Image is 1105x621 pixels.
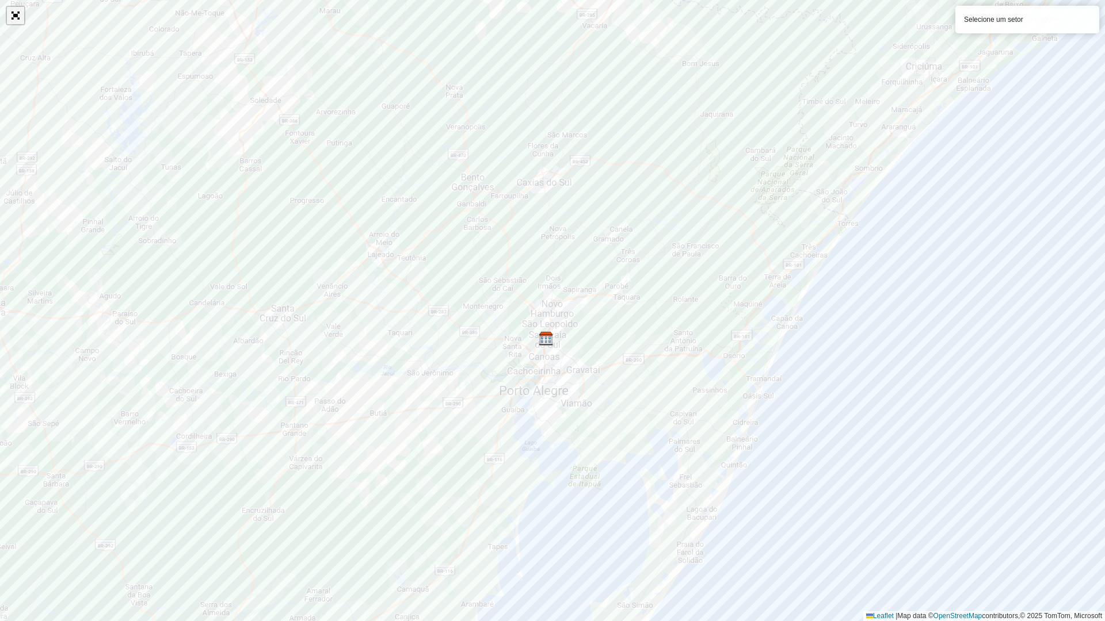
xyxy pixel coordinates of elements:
span: | [896,612,897,620]
div: Map data © contributors,© 2025 TomTom, Microsoft [863,611,1105,621]
a: Abrir mapa em tela cheia [7,7,24,24]
a: Leaflet [866,612,894,620]
a: OpenStreetMap [933,612,982,620]
div: Selecione um setor [955,6,1099,33]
